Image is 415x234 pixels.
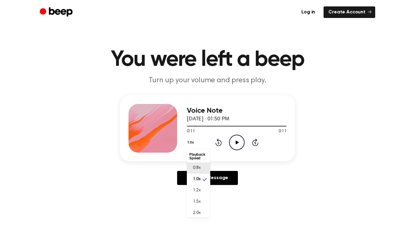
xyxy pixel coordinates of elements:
a: Create Account [324,6,375,18]
p: Turn up your volume and press play. [91,76,324,86]
h3: Voice Note [187,107,286,115]
span: 0:11 [187,128,195,135]
span: 1.5x [193,199,201,205]
h1: You were left a beep [52,49,363,71]
ul: 1.0x [187,149,210,217]
span: [DATE] · 01:50 PM [187,116,229,122]
span: 1.0x [193,176,201,183]
span: 0.8x [193,165,201,171]
span: 1.2x [193,187,201,194]
button: 1.0x [187,137,196,148]
a: Reply to Message [177,171,238,185]
a: Log in [297,6,320,18]
a: Beep [40,6,74,18]
li: Playback Speed [187,150,210,162]
span: 0:11 [279,128,286,135]
span: 2.0x [193,210,201,216]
